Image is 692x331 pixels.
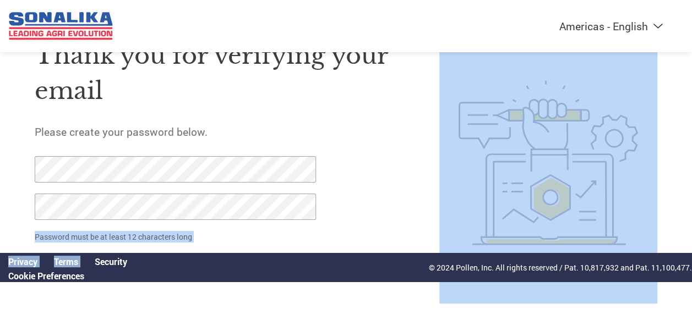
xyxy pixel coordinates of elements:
[35,125,408,139] h5: Please create your password below.
[8,11,113,41] img: ITL
[439,22,657,304] img: create-password
[429,262,692,273] p: © 2024 Pollen, Inc. All rights reserved / Pat. 10,817,932 and Pat. 11,100,477.
[54,256,78,267] a: Terms
[8,256,37,267] a: Privacy
[35,231,319,242] p: Password must be at least 12 characters long
[35,38,408,109] h1: Thank you for verifying your email
[8,270,84,282] a: Cookie Preferences, opens a dedicated popup modal window
[95,256,127,267] a: Security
